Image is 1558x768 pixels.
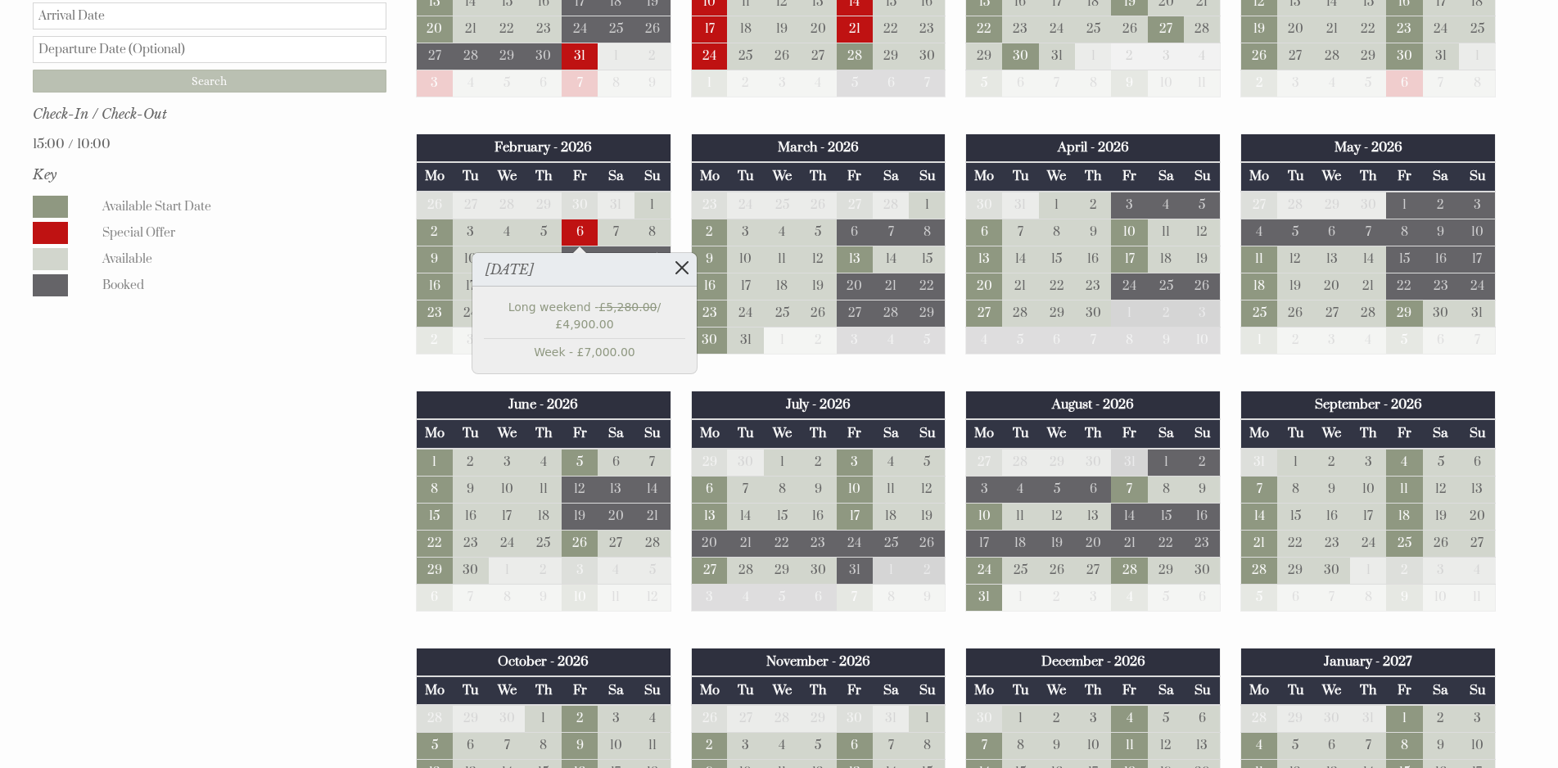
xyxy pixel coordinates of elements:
td: 27 [800,43,836,70]
th: We [1039,162,1075,191]
td: 24 [562,16,598,43]
td: 13 [1313,246,1349,273]
td: 5 [1350,70,1386,97]
td: 6 [1002,70,1038,97]
td: 5 [1277,219,1313,246]
td: 27 [416,43,452,70]
td: 21 [1313,16,1349,43]
td: 15 [909,246,945,273]
td: 24 [1111,273,1147,300]
td: 7 [909,70,945,97]
td: 25 [764,192,800,219]
th: Sa [598,162,634,191]
td: 9 [634,70,671,97]
td: 27 [1313,300,1349,327]
th: Th [1075,162,1111,191]
input: Departure Date (Optional) [33,36,386,63]
td: 15 [1039,246,1075,273]
td: 6 [873,70,909,97]
td: 20 [800,16,836,43]
td: 5 [837,70,873,97]
td: 3 [1148,43,1184,70]
td: 30 [691,327,727,354]
td: 3 [1459,192,1495,219]
td: 23 [1423,273,1459,300]
td: 26 [416,192,452,219]
td: 8 [1386,219,1422,246]
h3: Key [33,166,386,183]
td: 30 [909,43,945,70]
td: 26 [634,16,671,43]
td: 1 [1111,300,1147,327]
td: 2 [691,219,727,246]
td: 19 [800,273,836,300]
td: 7 [1002,219,1038,246]
td: 27 [837,192,873,219]
td: 22 [1350,16,1386,43]
td: 30 [1423,300,1459,327]
td: 7 [873,219,909,246]
td: 26 [1277,300,1313,327]
td: 20 [1277,16,1313,43]
td: 26 [1241,43,1277,70]
td: 23 [1002,16,1038,43]
td: 22 [1386,273,1422,300]
dd: Special Offer [99,222,382,244]
td: 26 [800,192,836,219]
td: 31 [598,192,634,219]
td: 4 [1148,192,1184,219]
td: 1 [764,327,800,354]
td: 6 [562,219,598,246]
dd: Available Start Date [99,196,382,218]
td: 12 [800,246,836,273]
td: 18 [727,16,763,43]
td: 28 [873,300,909,327]
th: Su [909,162,945,191]
td: 29 [1386,300,1422,327]
td: 11 [764,246,800,273]
td: 14 [598,246,634,273]
td: 9 [1111,70,1147,97]
td: 8 [1039,219,1075,246]
td: 1 [1386,192,1422,219]
td: 23 [909,16,945,43]
td: 3 [727,219,763,246]
th: Su [634,162,671,191]
td: 20 [416,16,452,43]
td: 24 [1423,16,1459,43]
td: 8 [1075,70,1111,97]
td: 27 [1241,192,1277,219]
td: 2 [1111,43,1147,70]
td: 28 [489,192,525,219]
a: Long weekend -£5,280.00/ £4,900.00 [484,299,685,333]
td: 10 [1459,219,1495,246]
td: 24 [1039,16,1075,43]
td: 3 [764,70,800,97]
td: 25 [1459,16,1495,43]
td: 19 [1184,246,1220,273]
td: 5 [1002,327,1038,354]
td: 27 [1277,43,1313,70]
th: February - 2026 [416,134,671,162]
td: 28 [1277,192,1313,219]
th: Sa [1148,162,1184,191]
td: 3 [1184,300,1220,327]
td: 29 [873,43,909,70]
th: Fr [1386,162,1422,191]
td: 20 [966,273,1002,300]
td: 22 [489,16,525,43]
td: 17 [1111,246,1147,273]
td: 29 [525,192,561,219]
td: 12 [1184,219,1220,246]
td: 16 [1075,246,1111,273]
td: 12 [525,246,561,273]
th: April - 2026 [966,134,1221,162]
td: 16 [691,273,727,300]
td: 27 [453,192,489,219]
th: Tu [727,162,763,191]
td: 9 [416,246,452,273]
td: 18 [764,273,800,300]
td: 26 [1184,273,1220,300]
td: 6 [1039,327,1075,354]
td: 2 [1241,70,1277,97]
